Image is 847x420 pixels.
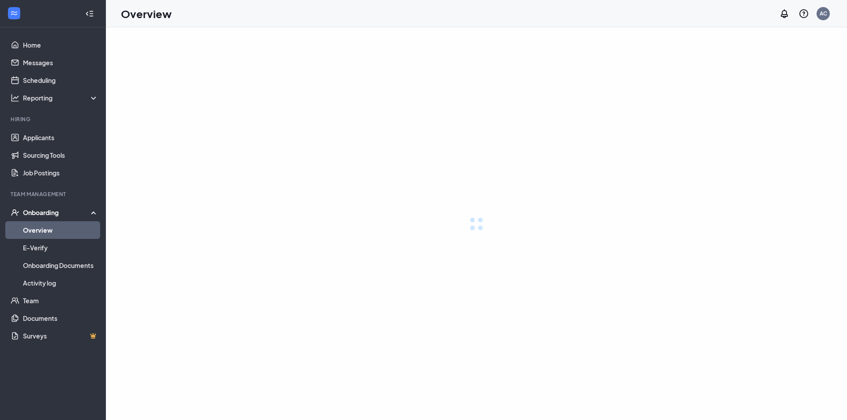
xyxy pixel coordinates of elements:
[23,274,98,292] a: Activity log
[23,239,98,256] a: E-Verify
[23,292,98,309] a: Team
[11,190,97,198] div: Team Management
[10,9,19,18] svg: WorkstreamLogo
[121,6,172,21] h1: Overview
[23,36,98,54] a: Home
[11,208,19,217] svg: UserCheck
[23,221,98,239] a: Overview
[23,71,98,89] a: Scheduling
[23,256,98,274] a: Onboarding Documents
[23,327,98,345] a: SurveysCrown
[23,93,99,102] div: Reporting
[798,8,809,19] svg: QuestionInfo
[23,309,98,327] a: Documents
[820,10,827,17] div: AC
[11,93,19,102] svg: Analysis
[23,146,98,164] a: Sourcing Tools
[85,9,94,18] svg: Collapse
[23,208,99,217] div: Onboarding
[23,129,98,146] a: Applicants
[23,54,98,71] a: Messages
[11,115,97,123] div: Hiring
[23,164,98,182] a: Job Postings
[779,8,790,19] svg: Notifications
